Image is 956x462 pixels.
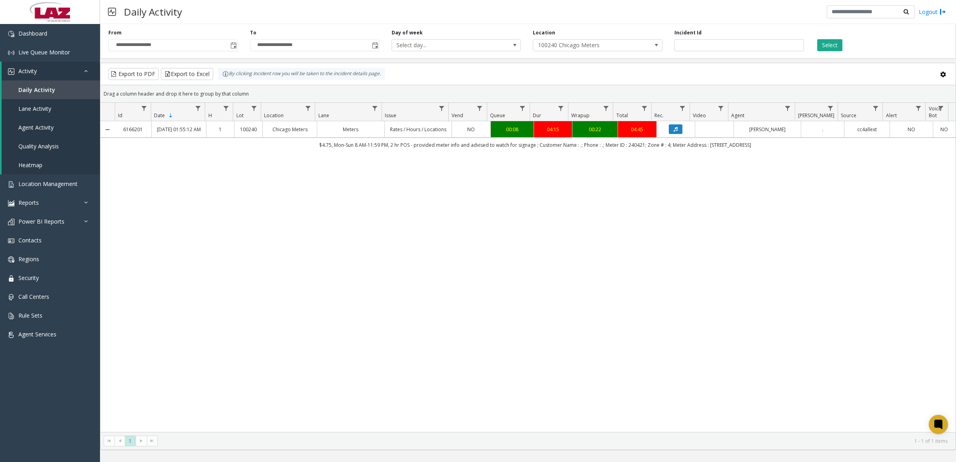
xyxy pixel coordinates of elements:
[693,112,706,119] span: Video
[385,112,396,119] span: Issue
[208,112,212,119] span: H
[18,312,42,319] span: Rule Sets
[616,112,628,119] span: Total
[2,99,100,118] a: Lane Activity
[222,71,229,77] img: infoIcon.svg
[571,112,590,119] span: Wrapup
[370,40,379,51] span: Toggle popup
[18,161,42,169] span: Heatmap
[168,112,174,119] span: Sortable
[18,67,37,75] span: Activity
[600,103,611,114] a: Wrapup Filter Menu
[248,103,259,114] a: Lot Filter Menu
[120,2,186,22] h3: Daily Activity
[392,29,423,36] label: Day of week
[18,86,55,94] span: Daily Activity
[496,126,529,133] a: 00:08
[533,40,636,51] span: 100240 Chicago Meters
[192,103,203,114] a: Date Filter Menu
[674,29,702,36] label: Incident Id
[474,103,485,114] a: Vend Filter Menu
[539,126,568,133] div: 04:15
[716,103,726,114] a: Video Filter Menu
[8,275,14,282] img: 'icon'
[533,112,541,119] span: Dur
[436,103,447,114] a: Issue Filter Menu
[18,124,54,131] span: Agent Activity
[390,126,447,133] a: Rates / Hours / Locations
[940,8,946,16] img: logout
[841,112,856,119] span: Source
[369,103,380,114] a: Lane Filter Menu
[533,29,555,36] label: Location
[2,156,100,174] a: Heatmap
[229,40,238,51] span: Toggle popup
[392,40,495,51] span: Select day...
[936,103,946,114] a: Voice Bot Filter Menu
[8,294,14,300] img: 'icon'
[8,313,14,319] img: 'icon'
[677,103,688,114] a: Rec. Filter Menu
[517,103,528,114] a: Queue Filter Menu
[8,219,14,225] img: 'icon'
[577,126,613,133] div: 00:22
[18,48,70,56] span: Live Queue Monitor
[100,87,956,101] div: Drag a column header and drop it here to group by that column
[211,126,230,133] a: 1
[886,112,897,119] span: Alert
[2,137,100,156] a: Quality Analysis
[870,103,881,114] a: Source Filter Menu
[639,103,650,114] a: Total Filter Menu
[895,126,928,133] a: NO
[322,126,379,133] a: Meters
[8,31,14,37] img: 'icon'
[8,200,14,206] img: 'icon'
[220,103,231,114] a: H Filter Menu
[100,126,115,133] a: Collapse Details
[849,126,885,133] a: cc4allext
[239,126,258,133] a: 100240
[798,112,834,119] span: [PERSON_NAME]
[250,29,256,36] label: To
[467,126,475,133] span: NO
[623,126,652,133] a: 04:45
[18,293,49,300] span: Call Centers
[18,180,78,188] span: Location Management
[18,236,42,244] span: Contacts
[138,103,149,114] a: Id Filter Menu
[18,30,47,37] span: Dashboard
[108,68,159,80] button: Export to PDF
[18,255,39,263] span: Regions
[938,126,951,133] a: NO
[8,238,14,244] img: 'icon'
[100,103,956,432] div: Data table
[731,112,744,119] span: Agent
[654,112,664,119] span: Rec.
[18,330,56,338] span: Agent Services
[806,126,839,133] a: .
[318,112,329,119] span: Lane
[8,68,14,75] img: 'icon'
[8,50,14,56] img: 'icon'
[154,112,165,119] span: Date
[452,112,463,119] span: Vend
[825,103,836,114] a: Parker Filter Menu
[161,68,213,80] button: Export to Excel
[264,112,284,119] span: Location
[490,112,505,119] span: Queue
[739,126,796,133] a: [PERSON_NAME]
[162,438,948,444] kendo-pager-info: 1 - 1 of 1 items
[268,126,312,133] a: Chicago Meters
[2,80,100,99] a: Daily Activity
[18,218,64,225] span: Power BI Reports
[8,256,14,263] img: 'icon'
[556,103,566,114] a: Dur Filter Menu
[8,332,14,338] img: 'icon'
[18,199,39,206] span: Reports
[108,2,116,22] img: pageIcon
[18,274,39,282] span: Security
[218,68,385,80] div: By clicking Incident row you will be taken to the incident details page.
[782,103,793,114] a: Agent Filter Menu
